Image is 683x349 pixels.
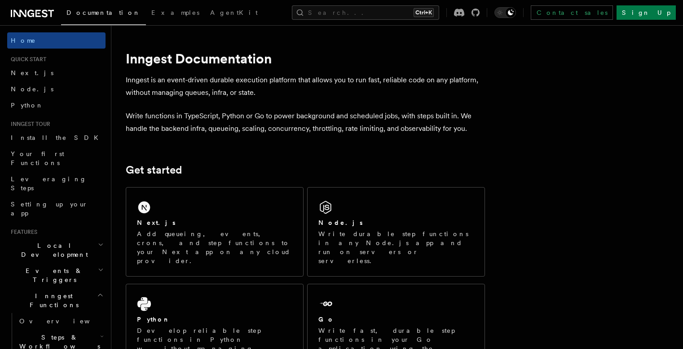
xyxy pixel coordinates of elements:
a: Overview [16,313,106,329]
span: Node.js [11,85,53,93]
a: Contact sales [531,5,613,20]
button: Toggle dark mode [494,7,516,18]
button: Events & Triggers [7,263,106,288]
span: Documentation [66,9,141,16]
span: Next.js [11,69,53,76]
h1: Inngest Documentation [126,50,485,67]
h2: Next.js [137,218,176,227]
span: Local Development [7,241,98,259]
a: Next.js [7,65,106,81]
a: Leveraging Steps [7,171,106,196]
span: Setting up your app [11,201,88,217]
a: Your first Functions [7,146,106,171]
span: Inngest tour [7,121,50,128]
button: Search...Ctrl+K [292,5,439,20]
button: Local Development [7,237,106,263]
span: Python [11,102,44,109]
kbd: Ctrl+K [414,8,434,17]
span: Examples [151,9,199,16]
a: Install the SDK [7,130,106,146]
a: Sign Up [617,5,676,20]
h2: Go [318,315,335,324]
p: Write durable step functions in any Node.js app and run on servers or serverless. [318,229,474,265]
a: AgentKit [205,3,263,24]
span: Quick start [7,56,46,63]
p: Inngest is an event-driven durable execution platform that allows you to run fast, reliable code ... [126,74,485,99]
a: Next.jsAdd queueing, events, crons, and step functions to your Next app on any cloud provider. [126,187,304,277]
h2: Python [137,315,170,324]
span: Events & Triggers [7,266,98,284]
span: Leveraging Steps [11,175,87,192]
span: Inngest Functions [7,291,97,309]
span: Your first Functions [11,150,64,166]
button: Inngest Functions [7,288,106,313]
a: Home [7,32,106,49]
span: AgentKit [210,9,258,16]
a: Node.js [7,81,106,97]
a: Documentation [61,3,146,25]
p: Write functions in TypeScript, Python or Go to power background and scheduled jobs, with steps bu... [126,110,485,135]
h2: Node.js [318,218,363,227]
a: Setting up your app [7,196,106,221]
a: Get started [126,164,182,176]
span: Home [11,36,36,45]
a: Node.jsWrite durable step functions in any Node.js app and run on servers or serverless. [307,187,485,277]
a: Python [7,97,106,113]
span: Overview [19,318,112,325]
p: Add queueing, events, crons, and step functions to your Next app on any cloud provider. [137,229,292,265]
span: Install the SDK [11,134,104,141]
span: Features [7,228,37,236]
a: Examples [146,3,205,24]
